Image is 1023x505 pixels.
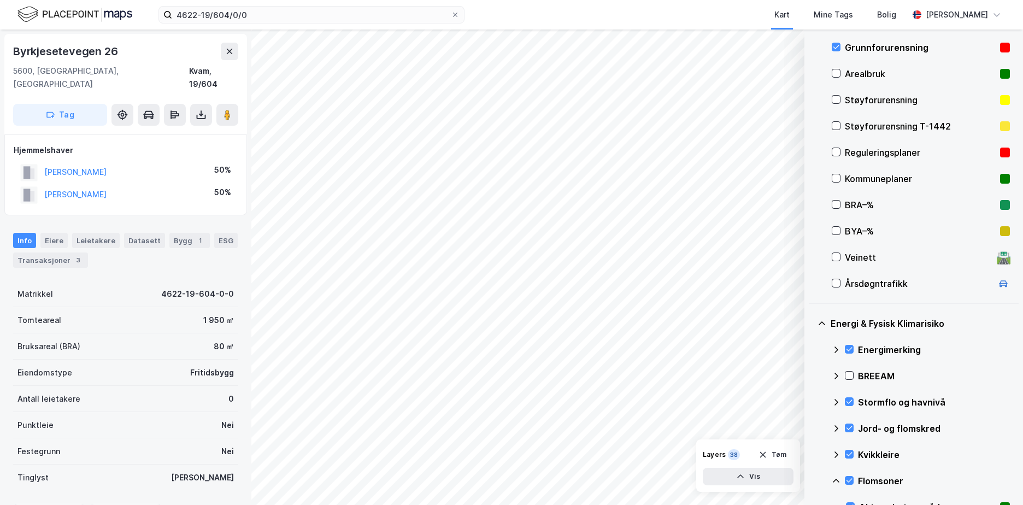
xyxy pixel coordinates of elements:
div: Bolig [877,8,896,21]
div: Jord- og flomskred [858,422,1010,435]
div: Kommuneplaner [845,172,996,185]
div: Kart [774,8,790,21]
div: Layers [703,450,726,459]
div: Arealbruk [845,67,996,80]
div: Stormflo og havnivå [858,396,1010,409]
div: ESG [214,233,238,248]
div: 1 950 ㎡ [203,314,234,327]
button: Tag [13,104,107,126]
div: 50% [214,186,231,199]
div: 80 ㎡ [214,340,234,353]
div: Transaksjoner [13,252,88,268]
div: Kvikkleire [858,448,1010,461]
div: Grunnforurensning [845,41,996,54]
img: logo.f888ab2527a4732fd821a326f86c7f29.svg [17,5,132,24]
div: Info [13,233,36,248]
div: 0 [228,392,234,406]
div: Mine Tags [814,8,853,21]
div: Reguleringsplaner [845,146,996,159]
div: Leietakere [72,233,120,248]
div: Bruksareal (BRA) [17,340,80,353]
div: Tomteareal [17,314,61,327]
div: Hjemmelshaver [14,144,238,157]
div: Energi & Fysisk Klimarisiko [831,317,1010,330]
div: 5600, [GEOGRAPHIC_DATA], [GEOGRAPHIC_DATA] [13,64,189,91]
div: Matrikkel [17,287,53,301]
div: BREEAM [858,369,1010,383]
div: Nei [221,445,234,458]
div: Byrkjesetevegen 26 [13,43,120,60]
div: Festegrunn [17,445,60,458]
div: Flomsoner [858,474,1010,488]
div: Kvam, 19/604 [189,64,238,91]
div: 1 [195,235,205,246]
div: Nei [221,419,234,432]
div: Tinglyst [17,471,49,484]
div: 50% [214,163,231,177]
div: [PERSON_NAME] [926,8,988,21]
button: Tøm [751,446,793,463]
div: 4622-19-604-0-0 [161,287,234,301]
div: 3 [73,255,84,266]
div: BYA–% [845,225,996,238]
div: BRA–% [845,198,996,212]
div: Eiendomstype [17,366,72,379]
div: Veinett [845,251,992,264]
div: [PERSON_NAME] [171,471,234,484]
button: Vis [703,468,793,485]
iframe: Chat Widget [968,453,1023,505]
div: Punktleie [17,419,54,432]
div: Støyforurensning T-1442 [845,120,996,133]
div: Bygg [169,233,210,248]
div: Fritidsbygg [190,366,234,379]
div: Støyforurensning [845,93,996,107]
div: 38 [728,449,740,460]
div: 🛣️ [996,250,1011,265]
div: Antall leietakere [17,392,80,406]
input: Søk på adresse, matrikkel, gårdeiere, leietakere eller personer [172,7,451,23]
div: Energimerking [858,343,1010,356]
div: Årsdøgntrafikk [845,277,992,290]
div: Eiere [40,233,68,248]
div: Datasett [124,233,165,248]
